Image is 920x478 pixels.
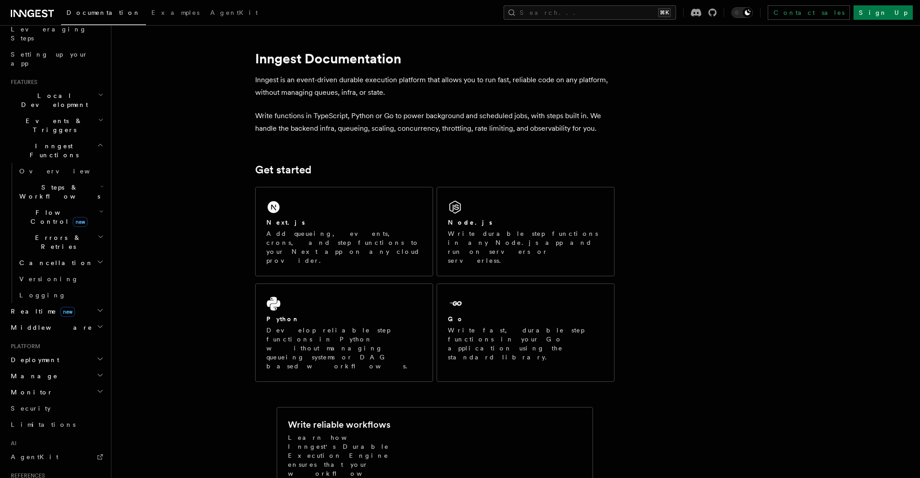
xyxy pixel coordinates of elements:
[768,5,850,20] a: Contact sales
[437,283,615,382] a: GoWrite fast, durable step functions in your Go application using the standard library.
[146,3,205,24] a: Examples
[19,275,79,283] span: Versioning
[255,74,615,99] p: Inngest is an event-driven durable execution platform that allows you to run fast, reliable code ...
[854,5,913,20] a: Sign Up
[7,400,106,416] a: Security
[7,384,106,400] button: Monitor
[7,388,53,397] span: Monitor
[255,164,311,176] a: Get started
[448,218,492,227] h2: Node.js
[7,319,106,336] button: Middleware
[61,3,146,25] a: Documentation
[7,355,59,364] span: Deployment
[255,187,433,276] a: Next.jsAdd queueing, events, crons, and step functions to your Next app on any cloud provider.
[60,307,75,317] span: new
[11,26,87,42] span: Leveraging Steps
[437,187,615,276] a: Node.jsWrite durable step functions in any Node.js app and run on servers or serverless.
[210,9,258,16] span: AgentKit
[16,271,106,287] a: Versioning
[448,314,464,323] h2: Go
[11,51,88,67] span: Setting up your app
[7,307,75,316] span: Realtime
[16,183,100,201] span: Steps & Workflows
[151,9,199,16] span: Examples
[7,21,106,46] a: Leveraging Steps
[19,292,66,299] span: Logging
[16,258,93,267] span: Cancellation
[288,418,390,431] h2: Write reliable workflows
[73,217,88,227] span: new
[7,46,106,71] a: Setting up your app
[266,314,300,323] h2: Python
[16,255,106,271] button: Cancellation
[7,116,98,134] span: Events & Triggers
[11,453,58,460] span: AgentKit
[504,5,676,20] button: Search...⌘K
[255,283,433,382] a: PythonDevelop reliable step functions in Python without managing queueing systems or DAG based wo...
[7,88,106,113] button: Local Development
[255,110,615,135] p: Write functions in TypeScript, Python or Go to power background and scheduled jobs, with steps bu...
[7,79,37,86] span: Features
[448,326,603,362] p: Write fast, durable step functions in your Go application using the standard library.
[7,372,58,381] span: Manage
[16,204,106,230] button: Flow Controlnew
[255,50,615,66] h1: Inngest Documentation
[16,233,97,251] span: Errors & Retries
[7,368,106,384] button: Manage
[19,168,112,175] span: Overview
[7,303,106,319] button: Realtimenew
[7,352,106,368] button: Deployment
[7,138,106,163] button: Inngest Functions
[7,142,97,159] span: Inngest Functions
[16,287,106,303] a: Logging
[7,91,98,109] span: Local Development
[205,3,263,24] a: AgentKit
[266,229,422,265] p: Add queueing, events, crons, and step functions to your Next app on any cloud provider.
[7,113,106,138] button: Events & Triggers
[658,8,671,17] kbd: ⌘K
[7,323,93,332] span: Middleware
[16,208,99,226] span: Flow Control
[66,9,141,16] span: Documentation
[11,405,51,412] span: Security
[7,163,106,303] div: Inngest Functions
[266,218,305,227] h2: Next.js
[7,440,17,447] span: AI
[11,421,75,428] span: Limitations
[16,230,106,255] button: Errors & Retries
[448,229,603,265] p: Write durable step functions in any Node.js app and run on servers or serverless.
[16,179,106,204] button: Steps & Workflows
[16,163,106,179] a: Overview
[731,7,753,18] button: Toggle dark mode
[7,343,40,350] span: Platform
[7,449,106,465] a: AgentKit
[266,326,422,371] p: Develop reliable step functions in Python without managing queueing systems or DAG based workflows.
[7,416,106,433] a: Limitations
